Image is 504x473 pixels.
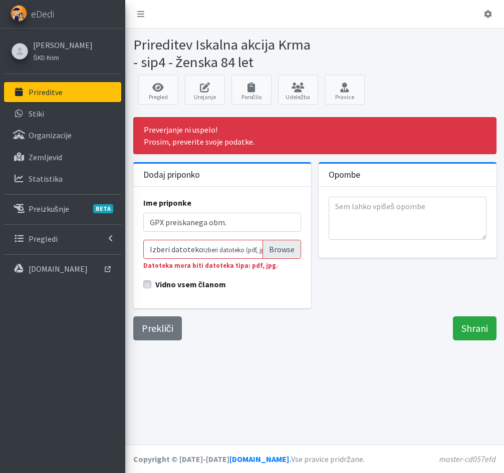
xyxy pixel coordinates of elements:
a: Pregledi [4,229,121,249]
em: master-cd057efd [439,454,496,464]
a: Pravice [325,75,365,105]
a: [DOMAIN_NAME] [4,259,121,279]
a: Pregled [138,75,178,105]
a: [PERSON_NAME] [33,39,93,51]
a: Statistika [4,169,121,189]
input: Shrani [453,316,496,340]
p: [DOMAIN_NAME] [29,264,88,274]
a: Prireditve [4,82,121,102]
a: Poročilo [231,75,272,105]
small: ŠKD Krim [33,54,59,62]
a: Urejanje [185,75,225,105]
strong: Datoteka mora biti datoteka tipa: pdf, jpg. [143,261,278,269]
a: Organizacije [4,125,121,145]
p: Pregledi [29,234,58,244]
a: [DOMAIN_NAME] [229,454,289,464]
a: ŠKD Krim [33,51,93,63]
img: eDedi [11,5,27,22]
a: Stiki [4,104,121,124]
label: Vidno vsem članom [155,278,226,290]
p: Statistika [29,174,63,184]
h1: Prireditev Iskalna akcija Krma - sip4 - ženska 84 let [133,36,311,71]
a: Prekliči [133,316,182,340]
p: Zemljevid [29,152,62,162]
a: PreizkušnjeBETA [4,199,121,219]
h3: Dodaj priponko [143,170,200,180]
p: Stiki [29,109,44,119]
a: Zemljevid [4,147,121,167]
p: Prireditve [29,87,63,97]
span: BETA [93,204,113,213]
p: Preizkušnje [29,204,69,214]
input: Ime priponke [143,213,301,232]
footer: Vse pravice pridržane. [125,444,504,473]
h3: Opombe [329,170,360,180]
label: Ime priponke [143,197,191,209]
strong: Copyright © [DATE]-[DATE] . [133,454,291,464]
div: Preverjanje ni uspelo! Prosim, preverite svoje podatke. [133,117,496,154]
span: eDedi [31,7,54,22]
p: Organizacije [29,130,72,140]
a: Udeležba [278,75,318,105]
